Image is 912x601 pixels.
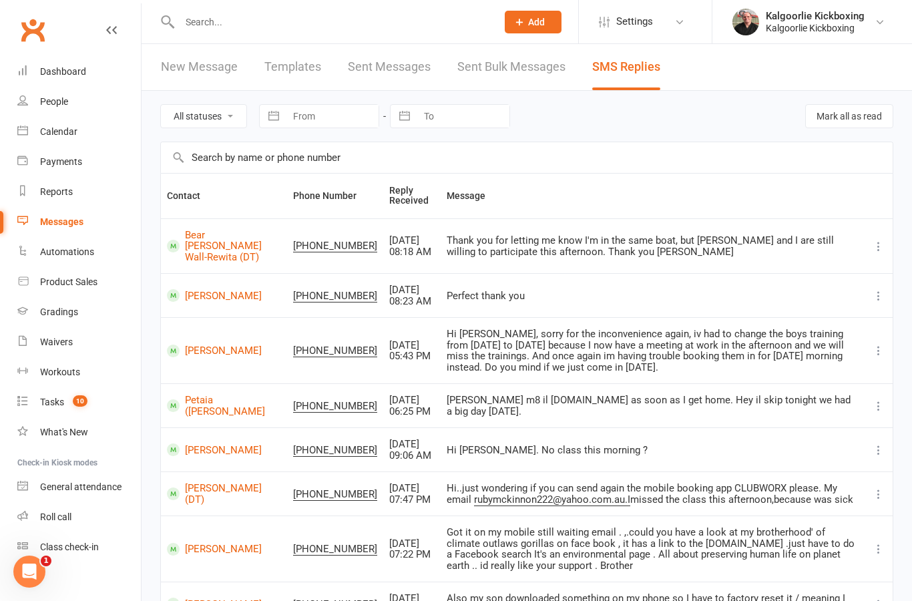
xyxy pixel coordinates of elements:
[161,174,287,218] th: Contact
[17,207,141,237] a: Messages
[389,235,435,246] div: [DATE]
[40,66,86,77] div: Dashboard
[286,105,379,128] input: From
[447,445,859,456] div: Hi [PERSON_NAME]. No class this morning ?
[40,246,94,257] div: Automations
[40,367,80,377] div: Workouts
[17,147,141,177] a: Payments
[167,483,281,505] a: [PERSON_NAME] (DT)
[447,483,859,505] div: Hi..just wondering if you can send again the mobile booking app CLUBWORX please. My email missed ...
[17,177,141,207] a: Reports
[167,443,281,456] a: [PERSON_NAME]
[40,216,83,227] div: Messages
[17,357,141,387] a: Workouts
[389,494,435,506] div: 07:47 PM
[389,406,435,417] div: 06:25 PM
[167,395,281,417] a: Petaia ([PERSON_NAME]
[73,395,87,407] span: 10
[40,156,82,167] div: Payments
[40,542,99,552] div: Class check-in
[167,543,281,556] a: [PERSON_NAME]
[40,96,68,107] div: People
[167,289,281,302] a: [PERSON_NAME]
[17,267,141,297] a: Product Sales
[383,174,441,218] th: Reply Received
[766,22,865,34] div: Kalgoorlie Kickboxing
[389,351,435,362] div: 05:43 PM
[389,296,435,307] div: 08:23 AM
[505,11,561,33] button: Add
[805,104,893,128] button: Mark all as read
[17,297,141,327] a: Gradings
[40,481,122,492] div: General attendance
[17,87,141,117] a: People
[40,186,73,197] div: Reports
[447,527,859,571] div: Got it on my mobile still waiting email . ,.could you have a look at my brotherhood' of climate o...
[447,395,859,417] div: [PERSON_NAME] m8 il [DOMAIN_NAME] as soon as I get home. Hey il skip tonight we had a big day [DA...
[40,126,77,137] div: Calendar
[447,329,859,373] div: Hi [PERSON_NAME], sorry for the inconvenience again, iv had to change the boys training from [DAT...
[40,512,71,522] div: Roll call
[389,450,435,461] div: 09:06 AM
[176,13,487,31] input: Search...
[389,284,435,296] div: [DATE]
[592,44,660,90] a: SMS Replies
[17,237,141,267] a: Automations
[389,549,435,560] div: 07:22 PM
[40,337,73,347] div: Waivers
[457,44,565,90] a: Sent Bulk Messages
[17,387,141,417] a: Tasks 10
[389,439,435,450] div: [DATE]
[447,235,859,257] div: Thank you for letting me know I'm in the same boat, but [PERSON_NAME] and I are still willing to ...
[16,13,49,47] a: Clubworx
[161,44,238,90] a: New Message
[287,174,383,218] th: Phone Number
[17,472,141,502] a: General attendance kiosk mode
[389,395,435,406] div: [DATE]
[389,246,435,258] div: 08:18 AM
[40,427,88,437] div: What's New
[389,483,435,494] div: [DATE]
[13,556,45,588] iframe: Intercom live chat
[264,44,321,90] a: Templates
[161,142,893,173] input: Search by name or phone number
[17,417,141,447] a: What's New
[17,327,141,357] a: Waivers
[389,340,435,351] div: [DATE]
[417,105,509,128] input: To
[348,44,431,90] a: Sent Messages
[766,10,865,22] div: Kalgoorlie Kickboxing
[17,117,141,147] a: Calendar
[389,538,435,550] div: [DATE]
[40,276,97,287] div: Product Sales
[616,7,653,37] span: Settings
[17,532,141,562] a: Class kiosk mode
[447,290,859,302] div: Perfect thank you
[40,307,78,317] div: Gradings
[40,397,64,407] div: Tasks
[441,174,865,218] th: Message
[528,17,545,27] span: Add
[167,345,281,357] a: [PERSON_NAME]
[732,9,759,35] img: thumb_image1664779456.png
[17,57,141,87] a: Dashboard
[167,230,281,263] a: Bear [PERSON_NAME] Wall-Rewita (DT)
[17,502,141,532] a: Roll call
[41,556,51,566] span: 1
